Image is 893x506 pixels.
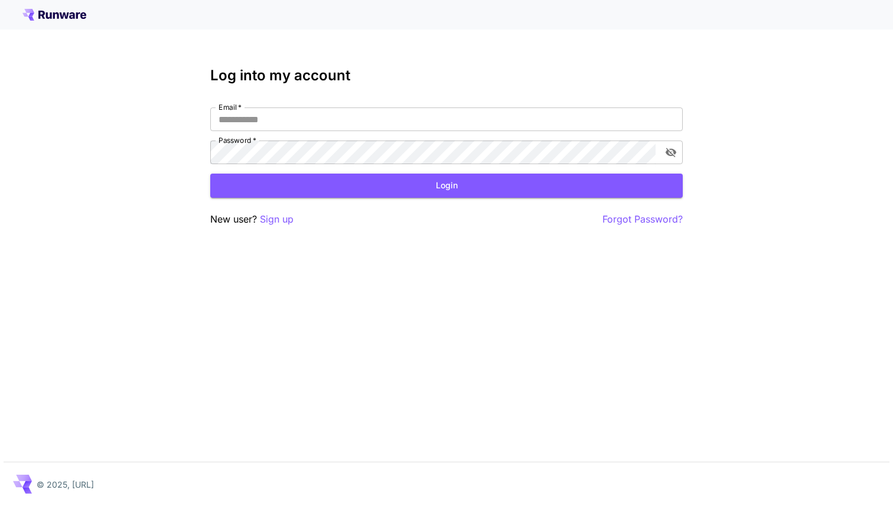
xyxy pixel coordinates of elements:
[210,174,683,198] button: Login
[219,102,242,112] label: Email
[210,212,294,227] p: New user?
[37,478,94,491] p: © 2025, [URL]
[219,135,256,145] label: Password
[260,212,294,227] button: Sign up
[602,212,683,227] button: Forgot Password?
[660,142,682,163] button: toggle password visibility
[210,67,683,84] h3: Log into my account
